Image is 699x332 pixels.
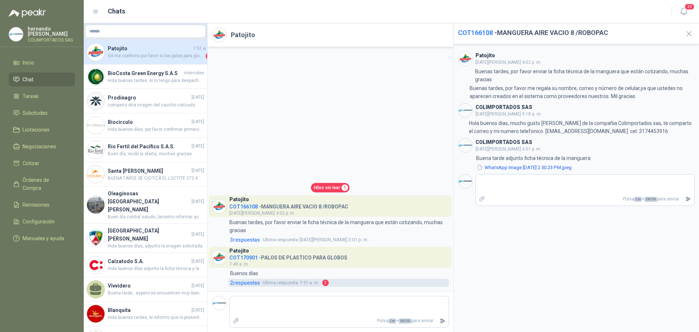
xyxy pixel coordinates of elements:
span: Hola buenas tardes, le informo que la presentación de de la lámina es de 125 cm x 245 cm transpar... [108,314,204,321]
a: Company LogoOleaginosas [GEOGRAPHIC_DATA][PERSON_NAME][DATE]Buen día cordial saludo ,lamento info... [84,187,207,224]
a: Company LogoRio Fertil del Pacífico S.A.S.[DATE]Buen día, recibi la oferta, muchas gracias [84,138,207,162]
span: Solicitudes [23,109,48,117]
h4: Calzatodo S.A. [108,257,190,265]
span: [DATE][PERSON_NAME] 4:02 p. m. [475,60,541,65]
a: Inicio [9,56,75,70]
span: Ctrl [388,319,396,324]
img: Company Logo [87,92,104,110]
h1: Chats [108,6,125,16]
span: ENTER [644,197,657,202]
span: Buena tarde , espero se encuentren muy bien , el motivo por el cual le escribo es para informarle... [108,290,204,297]
p: Buenas tardes, por favor me regala su nombre, correo y número de celular,ya que ustedes no aparec... [470,84,695,100]
span: Licitaciones [23,126,50,134]
span: 7:49 a. m. [229,262,249,267]
h4: - PALOS DE PLASTICO PARA GLOBOS [229,253,347,260]
button: WhatsApp Image [DATE] 2.50.23 PM.jpeg [476,164,572,171]
span: Tareas [23,92,39,100]
span: Ud me confirma por favor si los palos para globo que me esta cotizando corresponden a los que se ... [108,52,204,60]
a: Company LogoProdinagro[DATE]comparto otra imagen del caucho cotizado. [84,89,207,113]
span: Buen día cordial saludo ,lamento informar que no ha llegado la importación presentamos problemas ... [108,214,204,220]
p: Pulsa + para enviar [242,315,437,327]
span: BUENA TARDE SE C{OTIZA EL LOCTITE 272 X LOS ML, YA QUE ES EL QUE VIENE POR 10ML , EL 271 TAMBIEN ... [108,175,204,182]
a: Company LogoBioCosta Green Energy S.A.SmiércolesHola buenas tardes, si lo tengo para despachar po... [84,65,207,89]
a: 2respuestasUltima respuesta7:51 a. m.2 [229,279,449,287]
a: Company LogoCalzatodo S.A.[DATE]Hola buenos días adjunto la ficha técnica y las fotos solicitadas [84,253,207,277]
span: 7:51 a. m. [193,45,213,52]
a: Negociaciones [9,140,75,153]
img: Company Logo [212,28,226,42]
a: Licitaciones [9,123,75,137]
span: Configuración [23,218,55,226]
span: ENTER [399,319,411,324]
p: Buenas tardes, por favor enviar la ficha técnica de la manguera que están cotizando, muchas gracias [475,67,695,83]
h2: - MANGUERA AIRE VACIO 8 /ROBOPAC [458,28,679,38]
img: Company Logo [212,199,226,213]
a: 3respuestasUltima respuesta[DATE][PERSON_NAME] 3:01 p. m. [229,236,449,244]
a: Company LogoBlanquita[DATE]Hola buenas tardes, le informo que la presentación de de la lámina es ... [84,302,207,326]
a: Órdenes de Compra [9,173,75,195]
span: [DATE] [191,198,204,205]
span: Cotizar [23,159,39,167]
p: Buena tarde adjunto ficha técnica de la manguera [476,154,591,162]
span: Manuales y ayuda [23,234,64,242]
span: Hola buenos días, adjunto la imagen solicitada [108,243,204,250]
p: COLIMPORTADOS SAS [28,38,75,42]
span: 2 respuesta s [230,279,260,287]
img: Company Logo [87,43,104,61]
h2: Patojito [231,30,255,40]
span: [DATE] [191,167,204,174]
label: Adjuntar archivos [476,193,488,206]
span: 2 [206,52,213,60]
span: [DATE] [191,118,204,125]
img: Company Logo [87,165,104,183]
img: Company Logo [87,229,104,247]
img: Company Logo [87,68,104,85]
label: Adjuntar archivos [230,315,242,327]
img: Logo peakr [9,9,46,17]
h4: Vivvidero [108,282,190,290]
span: Ultima respuesta [263,279,298,286]
span: Ultima respuesta [263,236,298,243]
a: Company LogoBiocirculo[DATE]Hola buenos días, por favor confirmar primero el material, cerámica o... [84,113,207,138]
img: Company Logo [87,141,104,159]
img: Company Logo [87,117,104,134]
span: Negociaciones [23,142,56,151]
h3: Patojito [229,198,249,202]
img: Company Logo [458,175,472,188]
span: [DATE][PERSON_NAME] 3:01 p. m. [475,147,541,152]
h4: Blanquita [108,306,190,314]
h3: Patojito [229,249,249,253]
span: [DATE] [191,282,204,289]
span: 2 [322,280,329,286]
span: [DATE] [191,307,204,314]
span: comparto otra imagen del caucho cotizado. [108,102,204,109]
a: Company LogoSanta [PERSON_NAME][DATE]BUENA TARDE SE C{OTIZA EL LOCTITE 272 X LOS ML, YA QUE ES EL... [84,162,207,187]
h4: [GEOGRAPHIC_DATA][PERSON_NAME] [108,227,190,243]
span: Hilos sin leer [314,184,340,191]
h4: Rio Fertil del Pacífico S.A.S. [108,142,190,151]
img: Company Logo [87,256,104,274]
span: [DATE] [191,94,204,101]
a: Remisiones [9,198,75,212]
button: 20 [677,5,690,18]
span: Chat [23,75,33,83]
img: Company Logo [9,27,23,41]
span: Órdenes de Compra [23,176,68,192]
h4: - MANGUERA AIRE VACIO 8 /ROBOPAC [229,202,348,209]
h4: Prodinagro [108,94,190,102]
h4: Biocirculo [108,118,190,126]
span: 7:51 a. m. [263,279,319,286]
button: Enviar [682,193,694,206]
button: Enviar [437,315,449,327]
span: Inicio [23,59,34,67]
a: Configuración [9,215,75,229]
a: Chat [9,73,75,86]
h4: Patojito [108,44,192,52]
span: Buen día, recibi la oferta, muchas gracias [108,151,204,157]
img: Company Logo [212,250,226,264]
p: Buenos días [230,269,258,277]
span: 3 respuesta s [230,236,260,244]
span: miércoles [184,70,204,77]
h4: BioCosta Green Energy S.A.S [108,69,182,77]
span: [DATE][PERSON_NAME] 9:18 a. m. [475,112,542,117]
